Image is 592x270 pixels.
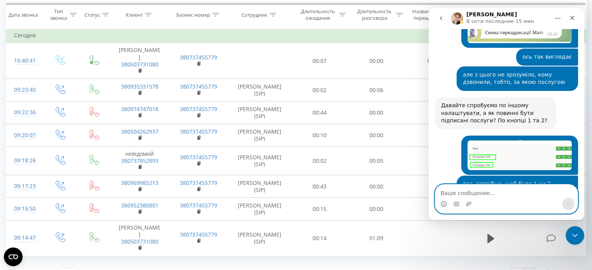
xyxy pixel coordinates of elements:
[348,175,404,198] td: 00:00
[180,83,217,90] a: 380737455779
[404,43,463,79] td: Main
[14,105,35,120] div: 09:22:36
[355,8,394,21] div: Длительность разговора
[292,220,348,256] td: 00:14
[241,11,267,18] div: Сотрудник
[14,128,35,143] div: 09:20:07
[348,43,404,79] td: 00:00
[292,146,348,175] td: 00:02
[14,230,35,246] div: 09:14:47
[6,28,586,43] td: Сегодня
[292,43,348,79] td: 00:07
[180,153,217,161] a: 380737455779
[180,179,217,186] a: 380737455779
[228,175,292,198] td: [PERSON_NAME] (SIP)
[121,61,158,68] a: 380503731080
[292,79,348,101] td: 00:02
[176,11,210,18] div: Бизнес номер
[4,247,23,266] button: Open CMP widget
[14,153,35,168] div: 09:18:26
[14,53,35,68] div: 10:40:41
[228,101,292,124] td: [PERSON_NAME] (SIP)
[110,146,169,175] td: невідомий
[292,175,348,198] td: 00:43
[49,8,67,21] div: Тип звонка
[180,105,217,113] a: 380737455779
[348,146,404,175] td: 00:05
[126,11,143,18] div: Клиент
[228,79,292,101] td: [PERSON_NAME] (SIP)
[566,226,584,245] iframe: Intercom live chat
[348,124,404,146] td: 00:00
[121,157,158,164] a: 380737852893
[348,101,404,124] td: 00:00
[121,179,158,186] a: 380969985213
[292,198,348,220] td: 00:15
[348,79,404,101] td: 00:06
[228,220,292,256] td: [PERSON_NAME] (SIP)
[292,101,348,124] td: 00:44
[121,128,158,135] a: 380504262937
[14,82,35,98] div: 09:23:40
[121,238,158,245] a: 380503731080
[121,202,158,209] a: 380952380801
[348,198,404,220] td: 00:00
[14,179,35,194] div: 09:17:23
[110,43,169,79] td: [PERSON_NAME]
[180,54,217,61] a: 380737455779
[9,11,38,18] div: Дата звонка
[84,11,100,18] div: Статус
[180,128,217,135] a: 380737455779
[292,124,348,146] td: 00:10
[228,124,292,146] td: [PERSON_NAME] (SIP)
[228,198,292,220] td: [PERSON_NAME] (SIP)
[121,105,158,113] a: 380974747018
[121,83,158,90] a: 380935331578
[412,8,453,21] div: Название схемы переадресации
[429,8,584,220] iframe: Intercom live chat
[180,202,217,209] a: 380737455779
[299,8,337,21] div: Длительность ожидания
[14,201,35,216] div: 09:16:50
[110,220,169,256] td: [PERSON_NAME]
[228,146,292,175] td: [PERSON_NAME] (SIP)
[348,220,404,256] td: 01:09
[180,231,217,238] a: 380737455779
